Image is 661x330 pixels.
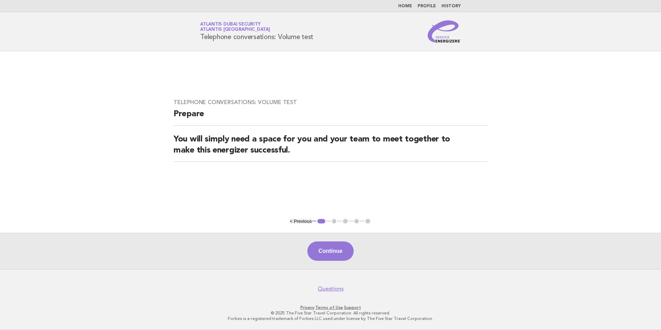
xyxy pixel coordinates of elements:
[418,4,436,8] a: Profile
[200,22,270,32] a: Atlantis Dubai SecurityAtlantis [GEOGRAPHIC_DATA]
[318,285,344,292] a: Questions
[428,20,461,43] img: Service Energizers
[174,109,487,126] h2: Prepare
[316,218,326,225] button: 1
[315,305,343,310] a: Terms of Use
[344,305,361,310] a: Support
[174,99,487,106] h3: Telephone conversations: Volume test
[119,305,542,310] p: · ·
[119,310,542,316] p: © 2025 The Five Star Travel Corporation. All rights reserved.
[119,316,542,321] p: Forbes is a registered trademark of Forbes LLC used under license by The Five Star Travel Corpora...
[398,4,412,8] a: Home
[200,28,270,32] span: Atlantis [GEOGRAPHIC_DATA]
[441,4,461,8] a: History
[200,22,313,40] h1: Telephone conversations: Volume test
[300,305,314,310] a: Privacy
[290,219,311,224] button: < Previous
[307,241,353,261] button: Continue
[174,134,487,162] h2: You will simply need a space for you and your team to meet together to make this energizer succes...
